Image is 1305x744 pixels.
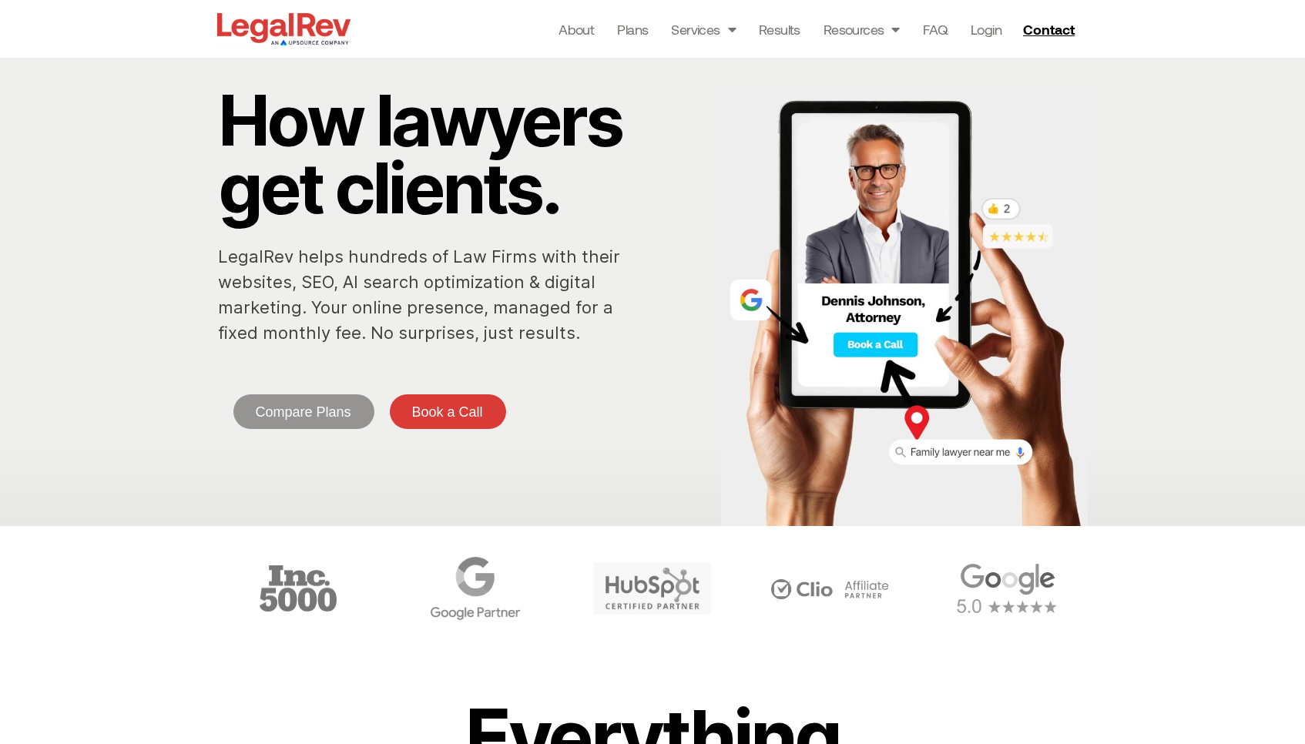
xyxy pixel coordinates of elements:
[559,18,1001,40] nav: Menu
[391,549,560,628] div: 4 / 6
[213,549,383,628] div: 3 / 6
[923,18,948,40] a: FAQ
[256,405,351,419] span: Compare Plans
[824,18,900,40] a: Resources
[922,549,1092,628] div: 1 / 6
[1017,17,1085,42] a: Contact
[1023,22,1075,36] span: Contact
[745,549,914,628] div: 6 / 6
[671,18,736,40] a: Services
[213,549,1092,628] div: Carousel
[218,86,714,222] p: How lawyers get clients.
[412,405,483,419] span: Book a Call
[233,394,374,429] a: Compare Plans
[759,18,800,40] a: Results
[559,18,594,40] a: About
[568,549,737,628] div: 5 / 6
[617,18,648,40] a: Plans
[218,246,620,343] a: LegalRev helps hundreds of Law Firms with their websites, SEO, AI search optimization & digital m...
[390,394,506,429] a: Book a Call
[971,18,1001,40] a: Login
